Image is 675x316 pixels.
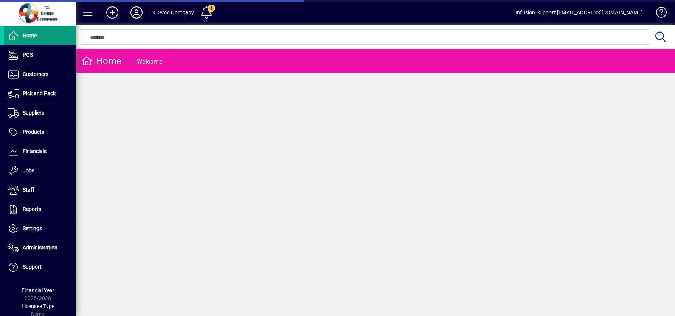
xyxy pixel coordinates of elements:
[4,239,76,257] a: Administration
[22,303,54,309] span: Licensee Type
[515,6,643,19] div: Infusion Support [EMAIL_ADDRESS][DOMAIN_NAME]
[4,104,76,122] a: Suppliers
[23,148,47,154] span: Financials
[4,161,76,180] a: Jobs
[4,84,76,103] a: Pick and Pack
[4,65,76,84] a: Customers
[23,225,42,231] span: Settings
[23,52,33,58] span: POS
[23,110,44,116] span: Suppliers
[149,6,194,19] div: JS Demo Company
[23,90,56,96] span: Pick and Pack
[23,167,34,173] span: Jobs
[4,123,76,142] a: Products
[23,264,42,270] span: Support
[23,129,44,135] span: Products
[4,200,76,219] a: Reports
[4,181,76,200] a: Staff
[23,33,37,39] span: Home
[4,142,76,161] a: Financials
[124,6,149,19] button: Profile
[23,206,41,212] span: Reports
[137,56,162,68] div: Welcome
[81,55,121,67] div: Home
[23,245,57,251] span: Administration
[23,187,34,193] span: Staff
[22,287,54,293] span: Financial Year
[4,258,76,277] a: Support
[4,46,76,65] a: POS
[100,6,124,19] button: Add
[4,219,76,238] a: Settings
[650,2,666,26] a: Knowledge Base
[23,71,48,77] span: Customers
